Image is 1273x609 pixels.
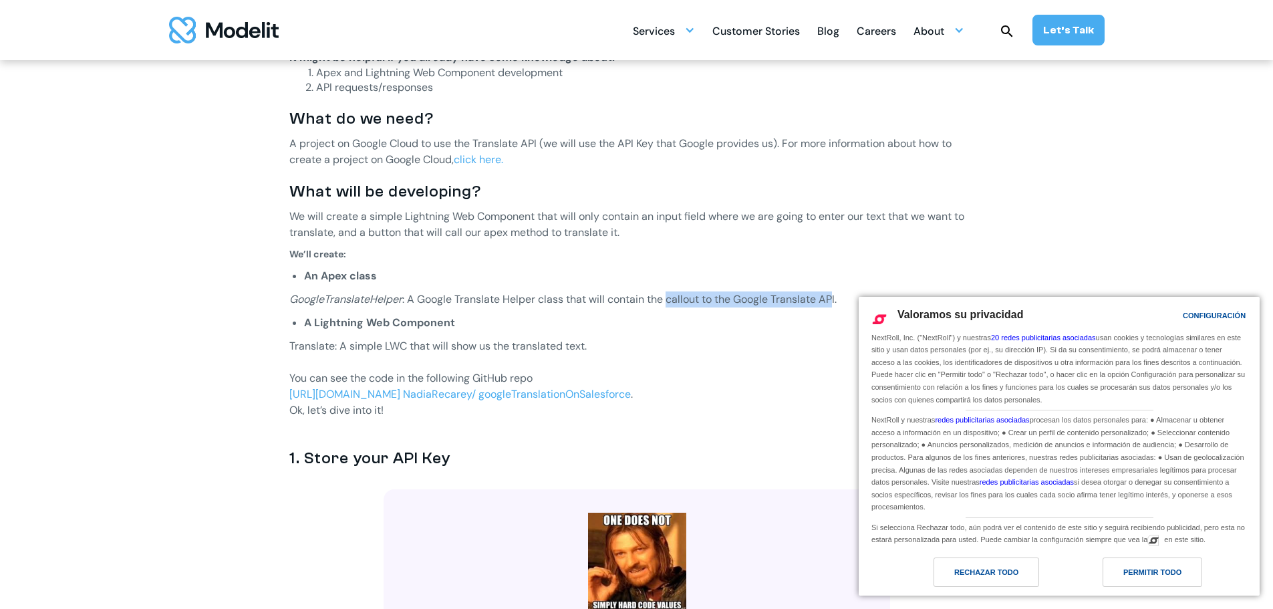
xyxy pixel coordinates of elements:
[289,291,984,308] p: : A Google Translate Helper class that will contain the callout to the Google Translate API.
[169,17,279,43] a: home
[1032,15,1105,45] a: Let’s Talk
[991,334,1096,342] a: 20 redes publicitarias asociadas
[712,19,800,45] div: Customer Stories
[304,316,455,330] strong: A Lightning Web Component
[857,17,896,43] a: Careers
[869,330,1250,407] div: NextRoll, Inc. ("NextRoll") y nuestras usan cookies y tecnologías similares en este sitio y usan ...
[913,17,964,43] div: About
[817,17,839,43] a: Blog
[980,478,1074,486] a: redes publicitarias asociadas
[913,19,944,45] div: About
[289,292,402,306] em: GoogleTranslateHelper
[454,152,503,166] a: click here.
[316,66,984,80] li: Apex and Lightning Web Component development
[169,17,279,43] img: modelit logo
[633,19,675,45] div: Services
[633,17,695,43] div: Services
[954,565,1018,580] div: Rechazar todo
[857,19,896,45] div: Careers
[289,370,984,386] p: You can see the code in the following GitHub repo
[289,108,984,129] h3: What do we need?
[935,416,1029,424] a: redes publicitarias asociadas
[289,338,984,354] p: Translate: A simple LWC that will show us the translated text.
[304,269,377,283] strong: An Apex class
[289,402,984,418] p: Ok, let’s dive into it!
[867,558,1059,594] a: Rechazar todo
[1043,23,1094,37] div: Let’s Talk
[869,518,1250,547] div: Si selecciona Rechazar todo, aún podrá ver el contenido de este sitio y seguirá recibiendo public...
[289,181,984,202] h3: What will be developing?
[897,309,1024,320] span: Valoramos su privacidad
[289,387,631,401] a: [URL][DOMAIN_NAME] NadiaRecarey/ googleTranslationOnSalesforce
[712,17,800,43] a: Customer Stories
[1123,565,1181,580] div: Permitir todo
[289,386,984,402] p: .
[289,247,984,261] h5: We’ll create:
[289,418,984,435] p: ‍
[1059,558,1252,594] a: Permitir todo
[1159,305,1191,330] a: Configuración
[817,19,839,45] div: Blog
[316,80,984,95] li: API requests/responses
[289,448,984,469] h3: 1. Store your API Key
[289,209,984,241] p: We will create a simple Lightning Web Component that will only contain an input field where we ar...
[869,410,1250,515] div: NextRoll y nuestras procesan los datos personales para: ● Almacenar u obtener acceso a informació...
[289,354,984,370] p: ‍
[289,136,984,168] p: A project on Google Cloud to use the Translate API (we will use the API Key that Google provides ...
[1183,308,1246,323] div: Configuración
